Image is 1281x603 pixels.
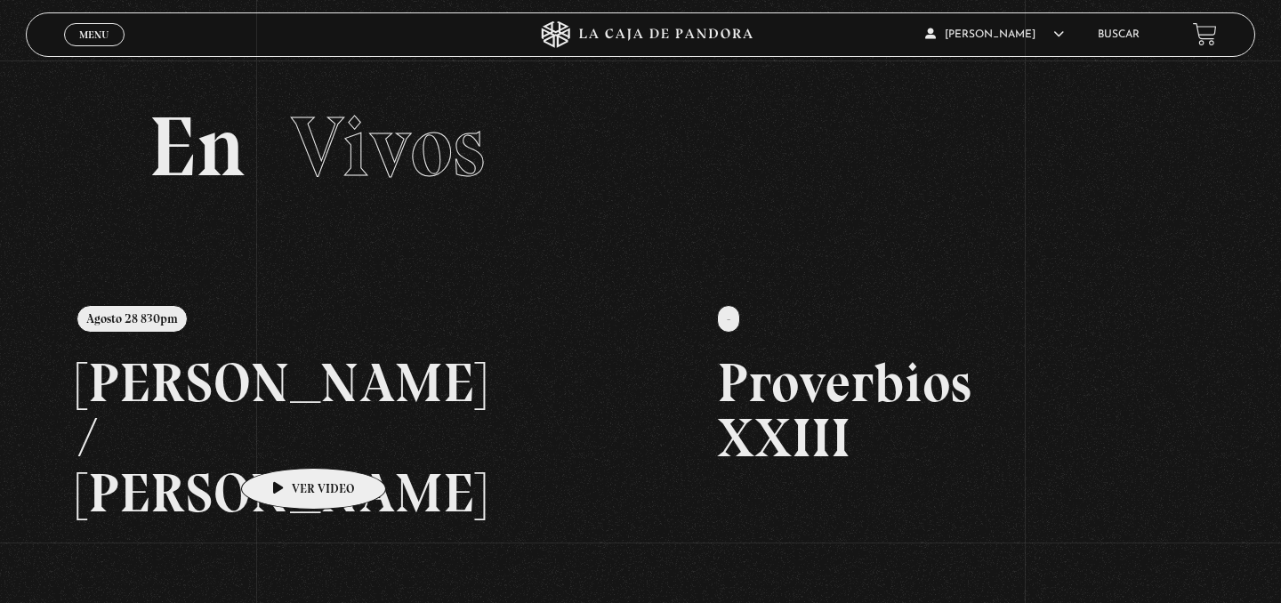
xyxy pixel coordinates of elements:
span: Cerrar [74,44,116,56]
span: [PERSON_NAME] [925,29,1064,40]
a: Buscar [1098,29,1140,40]
a: View your shopping cart [1193,22,1217,46]
span: Menu [79,29,109,40]
span: Vivos [291,96,485,197]
h2: En [149,105,1132,189]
